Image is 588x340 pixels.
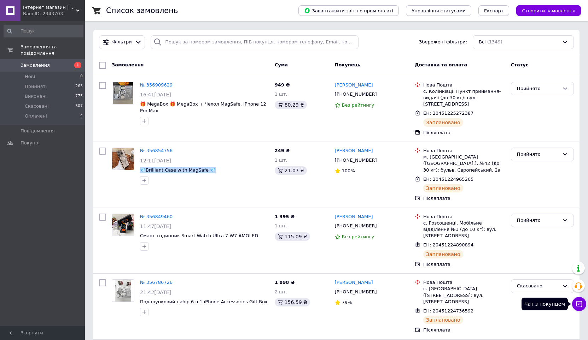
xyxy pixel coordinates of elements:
span: Доставка та оплата [415,62,467,67]
span: 4 [80,113,83,119]
a: [PERSON_NAME] [335,214,373,220]
span: 0 [80,73,83,80]
div: 115.09 ₴ [275,232,310,241]
span: Створити замовлення [522,8,575,13]
span: 2 шт. [275,289,287,294]
div: Післяплата [423,130,505,136]
span: Покупці [21,140,40,146]
span: Завантажити звіт по пром-оплаті [304,7,393,14]
span: 100% [342,168,355,173]
img: Фото товару [112,214,134,236]
div: Заплановано [423,118,463,127]
a: [PERSON_NAME] [335,82,373,89]
span: Оплачені [25,113,47,119]
a: Подарунковий набір 6 в 1 iPhone Accessories Gift Box [140,299,267,304]
div: Прийнято [517,217,559,224]
span: ЕН: 20451224890894 [423,242,473,247]
span: 79% [342,300,352,305]
a: [PERSON_NAME] [335,279,373,286]
span: 12:11[DATE] [140,158,171,163]
span: Управління статусами [412,8,466,13]
div: Післяплата [423,261,505,268]
span: 1 [74,62,81,68]
div: Заплановано [423,316,463,324]
a: Фото товару [112,279,134,302]
span: 307 [75,103,83,109]
div: Заплановано [423,184,463,192]
div: 21.07 ₴ [275,166,307,175]
span: Прийняті [25,83,47,90]
a: Смарт-годинник Smart Watch Ultra 7 W7 AMOLED [140,233,258,238]
span: Замовлення [21,62,50,68]
span: 1 шт. [275,91,287,97]
span: Збережені фільтри: [419,39,467,46]
span: (1349) [487,39,502,44]
a: 🎁 MegaBox 🎁 MegaBox + Чехол MagSafe, iPhone 12 Pro Max [140,101,266,113]
span: 249 ₴ [275,148,290,153]
div: Нова Пошта [423,82,505,88]
div: [PHONE_NUMBER] [333,287,378,297]
div: с. Колінківці, Пункт приймання-видачі (до 30 кг): вул. [STREET_ADDRESS] [423,88,505,108]
div: Післяплата [423,327,505,333]
img: Фото товару [115,280,132,302]
a: Фото товару [112,82,134,105]
span: 16:41[DATE] [140,92,171,97]
button: Створити замовлення [516,5,581,16]
a: [PERSON_NAME] [335,148,373,154]
div: с. [GEOGRAPHIC_DATA] ([STREET_ADDRESS]: вул. [STREET_ADDRESS] [423,286,505,305]
img: Фото товару [113,82,133,104]
span: 1 395 ₴ [275,214,295,219]
a: № 356854756 [140,148,173,153]
span: 1 шт. [275,157,287,163]
img: Фото товару [112,148,134,170]
button: Управління статусами [406,5,471,16]
span: Без рейтингу [342,102,374,108]
span: Скасовані [25,103,49,109]
input: Пошук [4,25,83,37]
span: Замовлення [112,62,144,67]
div: 80.29 ₴ [275,101,307,109]
span: Нові [25,73,35,80]
div: Заплановано [423,250,463,258]
div: Прийнято [517,151,559,158]
a: № 356909629 [140,82,173,88]
span: Експорт [484,8,504,13]
span: 1 шт. [275,223,287,228]
span: 775 [75,93,83,100]
a: № 356849460 [140,214,173,219]
div: Нова Пошта [423,148,505,154]
a: Створити замовлення [509,8,581,13]
div: Чат з покупцем [522,298,568,310]
div: [PHONE_NUMBER] [333,221,378,231]
span: Статус [511,62,529,67]
span: 263 [75,83,83,90]
span: Без рейтингу [342,234,374,239]
span: Фільтри [112,39,132,46]
div: Післяплата [423,195,505,202]
span: Замовлення та повідомлення [21,44,85,56]
button: Експорт [478,5,510,16]
button: Чат з покупцем [572,297,586,311]
span: Покупець [335,62,361,67]
div: Скасовано [517,282,559,290]
input: Пошук за номером замовлення, ПІБ покупця, номером телефону, Email, номером накладної [151,35,359,49]
span: Cума [275,62,288,67]
span: Інтернет магазин | TradeMade [23,4,76,11]
div: м. [GEOGRAPHIC_DATA] ([GEOGRAPHIC_DATA].), №42 (до 30 кг): бульв. Європейський, 2а [423,154,505,173]
span: Повідомлення [21,128,55,134]
div: [PHONE_NUMBER] [333,156,378,165]
span: ЕН: 20451225272387 [423,111,473,116]
span: Всі [479,39,486,46]
span: 949 ₴ [275,82,290,88]
div: [PHONE_NUMBER] [333,90,378,99]
div: Ваш ID: 2343703 [23,11,85,17]
div: с. Розсошенці, Мобільне відділення №3 (до 10 кг): вул. [STREET_ADDRESS] [423,220,505,239]
a: № 356786726 [140,280,173,285]
button: Завантажити звіт по пром-оплаті [298,5,399,16]
span: ЕН: 20451224736592 [423,308,473,314]
h1: Список замовлень [106,6,178,15]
